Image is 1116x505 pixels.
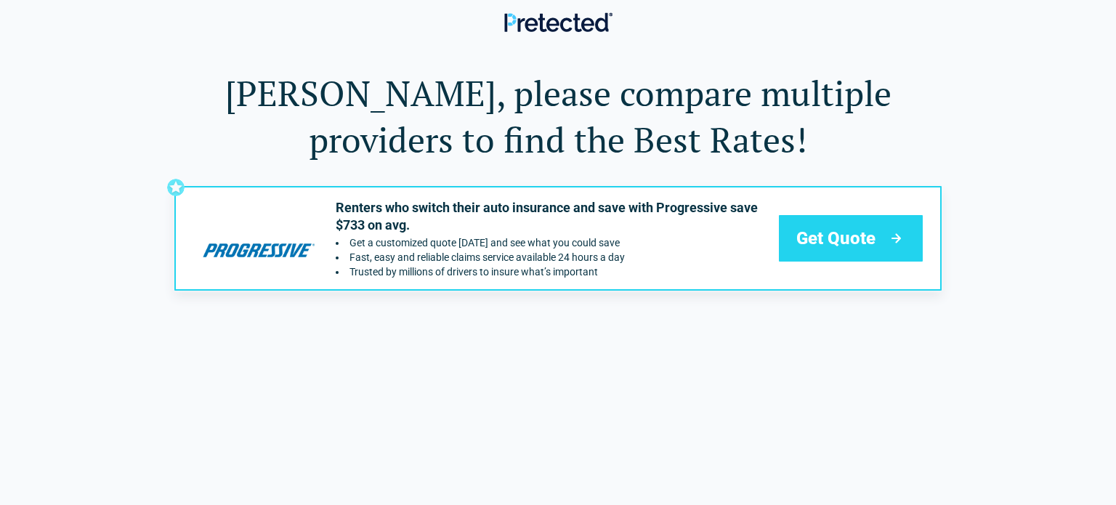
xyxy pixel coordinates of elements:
[336,237,767,249] li: Get a customized quote today and see what you could save
[336,251,767,263] li: Fast, easy and reliable claims service available 24 hours a day
[336,199,767,234] p: Renters who switch their auto insurance and save with Progressive save $733 on avg.
[193,206,324,270] img: progressive's logo
[336,266,767,278] li: Trusted by millions of drivers to insure what’s important
[174,186,942,291] a: progressive's logoRenters who switch their auto insurance and save with Progressive save $733 on ...
[796,227,876,250] span: Get Quote
[174,70,942,163] h1: [PERSON_NAME], please compare multiple providers to find the Best Rates!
